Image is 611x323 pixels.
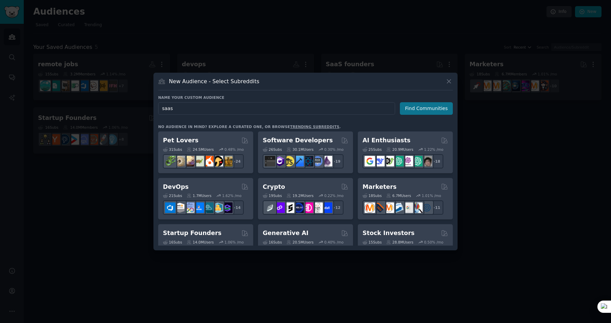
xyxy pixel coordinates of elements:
div: 16 Sub s [263,240,282,245]
div: 25 Sub s [363,147,382,152]
img: Docker_DevOps [184,202,195,213]
a: trending subreddits [290,125,339,129]
img: herpetology [165,156,175,166]
img: software [265,156,275,166]
img: CryptoNews [312,202,323,213]
div: 16 Sub s [163,240,182,245]
img: googleads [403,202,413,213]
div: 26 Sub s [263,147,282,152]
img: chatgpt_prompts_ [412,156,423,166]
img: AWS_Certified_Experts [174,202,185,213]
div: 1.06 % /mo [224,240,244,245]
div: + 14 [229,200,244,215]
div: 20.5M Users [286,240,313,245]
div: 19 Sub s [263,193,282,198]
img: defiblockchain [303,202,313,213]
img: aws_cdk [212,202,223,213]
div: 14.0M Users [187,240,214,245]
img: PlatformEngineers [222,202,233,213]
img: PetAdvice [212,156,223,166]
h2: Pet Lovers [163,136,199,145]
h2: Startup Founders [163,229,221,237]
img: DeepSeek [374,156,385,166]
div: + 19 [329,154,344,168]
div: 31 Sub s [163,147,182,152]
div: 15 Sub s [363,240,382,245]
div: 19.2M Users [286,193,313,198]
img: learnjavascript [284,156,294,166]
img: GoogleGeminiAI [365,156,375,166]
img: ballpython [174,156,185,166]
img: web3 [293,202,304,213]
img: 0xPolygon [274,202,285,213]
div: 30.1M Users [286,147,313,152]
img: AskMarketing [384,202,394,213]
div: 6.7M Users [386,193,411,198]
img: OpenAIDev [403,156,413,166]
img: bigseo [374,202,385,213]
div: 21 Sub s [163,193,182,198]
img: AskComputerScience [312,156,323,166]
img: azuredevops [165,202,175,213]
img: DevOpsLinks [193,202,204,213]
img: ethstaker [284,202,294,213]
h3: New Audience - Select Subreddits [169,78,259,85]
img: chatgpt_promptDesign [393,156,404,166]
div: 1.01 % /mo [422,193,441,198]
div: + 12 [329,200,344,215]
div: + 18 [429,154,443,168]
img: leopardgeckos [184,156,195,166]
div: 0.30 % /mo [324,147,344,152]
img: defi_ [322,202,332,213]
div: 1.7M Users [187,193,211,198]
img: csharp [274,156,285,166]
h3: Name your custom audience [158,95,453,100]
div: 20.9M Users [386,147,413,152]
div: No audience in mind? Explore a curated one, or browse . [158,124,341,129]
h2: DevOps [163,183,189,191]
img: Emailmarketing [393,202,404,213]
img: elixir [322,156,332,166]
div: 1.22 % /mo [424,147,443,152]
div: 24.5M Users [187,147,214,152]
img: AItoolsCatalog [384,156,394,166]
h2: Marketers [363,183,396,191]
input: Pick a short name, like "Digital Marketers" or "Movie-Goers" [158,102,395,115]
img: iOSProgramming [293,156,304,166]
img: platformengineering [203,202,214,213]
div: 0.48 % /mo [224,147,244,152]
img: ethfinance [265,202,275,213]
div: 28.8M Users [386,240,413,245]
img: ArtificalIntelligence [422,156,432,166]
img: cockatiel [203,156,214,166]
h2: Generative AI [263,229,309,237]
div: 1.62 % /mo [222,193,242,198]
h2: Crypto [263,183,285,191]
img: content_marketing [365,202,375,213]
div: + 11 [429,200,443,215]
img: OnlineMarketing [422,202,432,213]
h2: AI Enthusiasts [363,136,410,145]
img: reactnative [303,156,313,166]
div: + 24 [229,154,244,168]
h2: Software Developers [263,136,333,145]
img: turtle [193,156,204,166]
img: dogbreed [222,156,233,166]
div: 0.40 % /mo [324,240,344,245]
div: 18 Sub s [363,193,382,198]
h2: Stock Investors [363,229,414,237]
button: Find Communities [400,102,453,115]
div: 0.22 % /mo [324,193,344,198]
div: 0.50 % /mo [424,240,443,245]
img: MarketingResearch [412,202,423,213]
